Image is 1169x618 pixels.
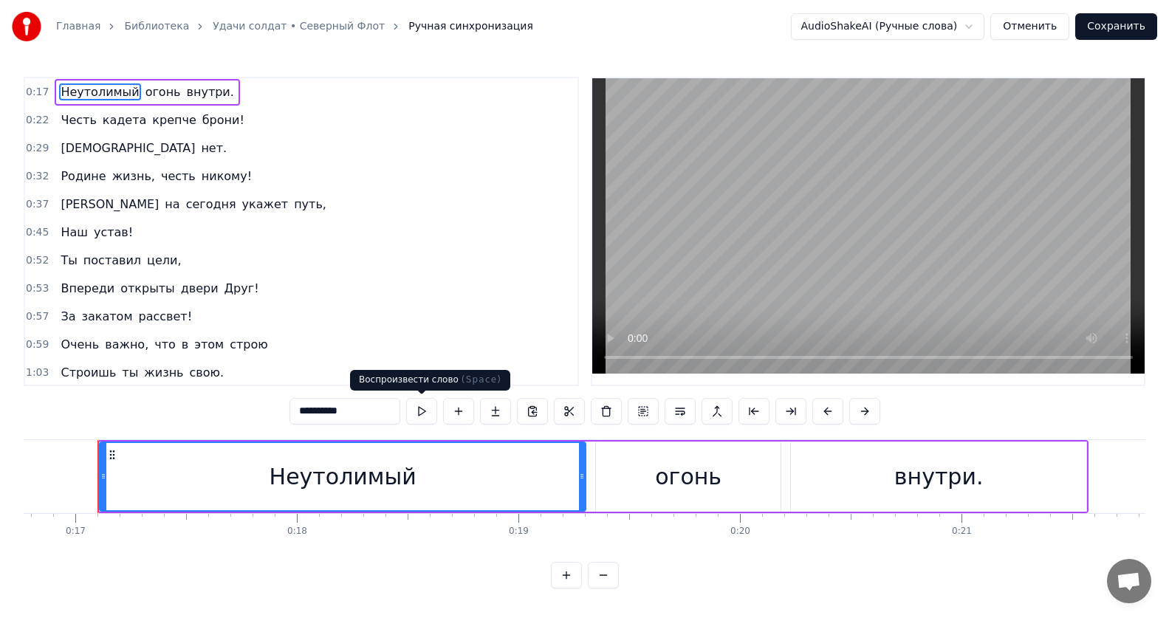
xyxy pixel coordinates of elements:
span: строю [228,336,270,353]
div: 0:21 [952,526,972,538]
span: Ручная синхронизация [408,19,533,34]
span: 0:22 [26,113,49,128]
span: 0:45 [26,225,49,240]
span: путь, [292,196,328,213]
span: Неутолимый [59,83,140,100]
div: огонь [655,460,721,493]
nav: breadcrumb [56,19,533,34]
span: 0:59 [26,337,49,352]
span: устав! [92,224,134,241]
span: Строишь [59,364,117,381]
span: [PERSON_NAME] [59,196,160,213]
span: рассвет! [137,308,193,325]
span: этом [193,336,225,353]
span: закатом [80,308,134,325]
img: youka [12,12,41,41]
span: 0:52 [26,253,49,268]
a: Удачи солдат • Северный Флот [213,19,385,34]
span: укажет [241,196,290,213]
span: 0:53 [26,281,49,296]
span: никому! [200,168,253,185]
div: Неутолимый [270,460,416,493]
span: Очень [59,336,100,353]
span: открыты [119,280,176,297]
div: Воспроизвести слово [350,370,510,391]
span: что [153,336,177,353]
span: 0:29 [26,141,49,156]
span: цели, [145,252,182,269]
span: За [59,308,77,325]
div: 0:17 [66,526,86,538]
button: Сохранить [1075,13,1157,40]
span: [DEMOGRAPHIC_DATA] [59,140,196,157]
span: жизнь [143,364,185,381]
span: внутри. [185,83,236,100]
button: Отменить [990,13,1069,40]
span: 0:57 [26,309,49,324]
span: брони! [201,111,246,128]
span: кадета [101,111,148,128]
span: поставил [82,252,143,269]
span: 0:37 [26,197,49,212]
span: Друг! [223,280,261,297]
span: крепче [151,111,197,128]
span: сегодня [185,196,238,213]
span: ты [120,364,140,381]
span: Впереди [59,280,116,297]
span: двери [179,280,220,297]
span: жизнь, [111,168,157,185]
span: честь [160,168,197,185]
span: нет. [199,140,228,157]
div: 0:19 [509,526,529,538]
span: 0:32 [26,169,49,184]
div: внутри. [894,460,984,493]
span: огонь [144,83,182,100]
a: Библиотека [124,19,189,34]
div: Открытый чат [1107,559,1151,603]
span: важно, [103,336,150,353]
span: Честь [59,111,97,128]
span: свою. [188,364,226,381]
span: Родине [59,168,107,185]
span: ( Space ) [462,374,501,385]
span: в [180,336,190,353]
span: 1:03 [26,365,49,380]
span: на [163,196,181,213]
a: Главная [56,19,100,34]
span: 0:17 [26,85,49,100]
span: Ты [59,252,78,269]
span: Наш [59,224,89,241]
div: 0:18 [287,526,307,538]
div: 0:20 [730,526,750,538]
